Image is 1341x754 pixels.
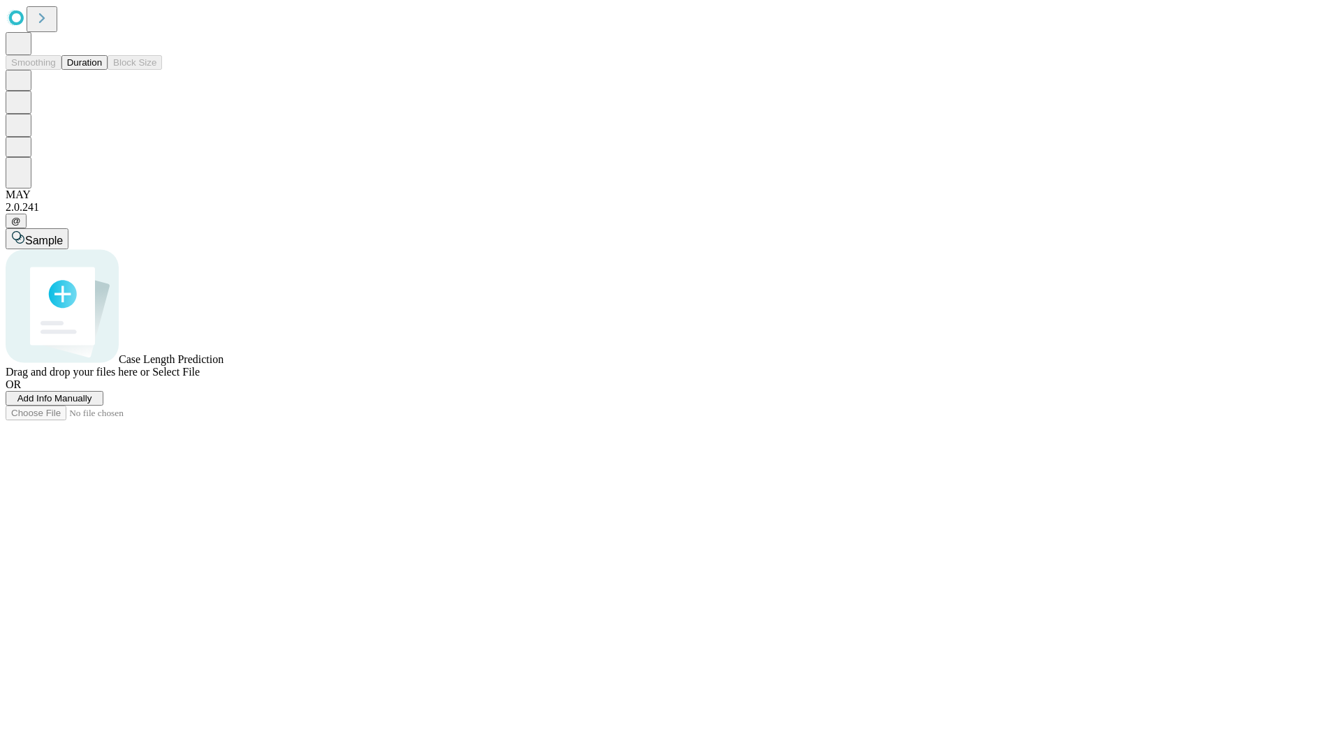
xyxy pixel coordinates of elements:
[6,228,68,249] button: Sample
[6,55,61,70] button: Smoothing
[6,214,27,228] button: @
[108,55,162,70] button: Block Size
[119,353,223,365] span: Case Length Prediction
[6,188,1335,201] div: MAY
[6,378,21,390] span: OR
[17,393,92,404] span: Add Info Manually
[11,216,21,226] span: @
[6,391,103,406] button: Add Info Manually
[25,235,63,246] span: Sample
[61,55,108,70] button: Duration
[6,366,149,378] span: Drag and drop your files here or
[6,201,1335,214] div: 2.0.241
[152,366,200,378] span: Select File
